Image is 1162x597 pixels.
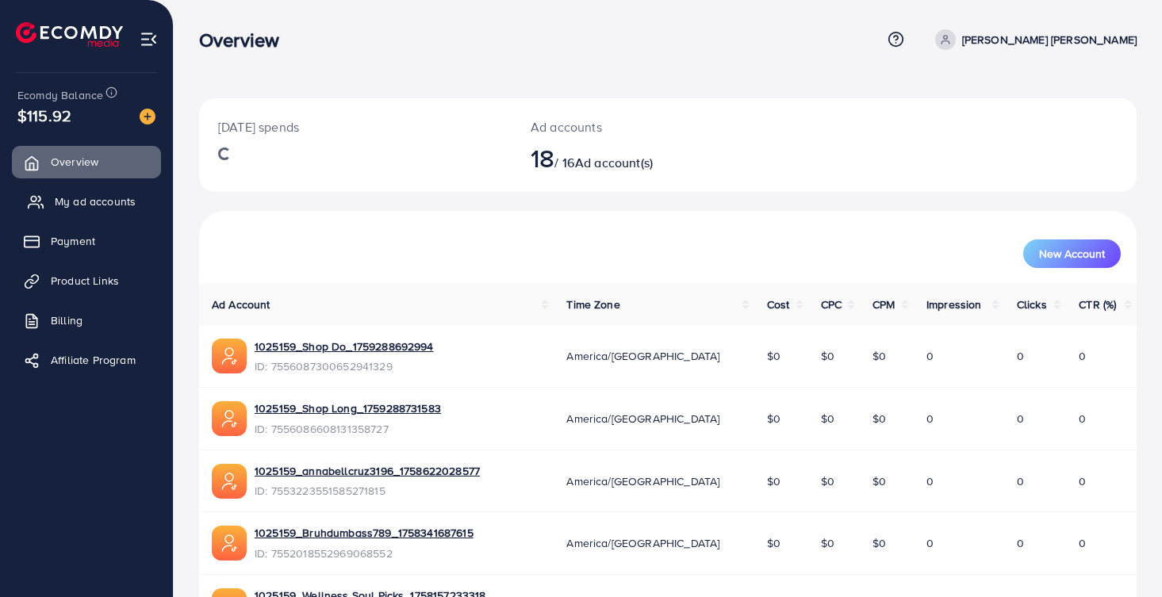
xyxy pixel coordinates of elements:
span: 0 [926,348,934,364]
span: $0 [821,473,834,489]
span: 0 [926,473,934,489]
span: Time Zone [566,297,619,312]
span: 0 [1017,411,1024,427]
span: Clicks [1017,297,1047,312]
span: Payment [51,233,95,249]
span: Cost [767,297,790,312]
span: 0 [1017,535,1024,551]
span: America/[GEOGRAPHIC_DATA] [566,411,719,427]
span: $0 [821,411,834,427]
span: 0 [1079,535,1086,551]
a: 1025159_Shop Long_1759288731583 [255,400,441,416]
span: America/[GEOGRAPHIC_DATA] [566,348,719,364]
span: America/[GEOGRAPHIC_DATA] [566,535,719,551]
img: menu [140,30,158,48]
p: Ad accounts [531,117,727,136]
button: New Account [1023,239,1121,268]
span: 0 [1079,411,1086,427]
a: 1025159_annabellcruz3196_1758622028577 [255,463,480,479]
a: Affiliate Program [12,344,161,376]
span: CPM [872,297,895,312]
span: $0 [872,473,886,489]
span: $0 [872,348,886,364]
span: Overview [51,154,98,170]
span: $0 [767,473,780,489]
span: 0 [926,535,934,551]
span: 0 [1079,348,1086,364]
span: $0 [821,348,834,364]
span: ID: 7556087300652941329 [255,358,434,374]
img: image [140,109,155,124]
p: [PERSON_NAME] [PERSON_NAME] [962,30,1137,49]
a: 1025159_Shop Do_1759288692994 [255,339,434,354]
img: ic-ads-acc.e4c84228.svg [212,526,247,561]
span: $0 [767,411,780,427]
span: 0 [1017,348,1024,364]
span: CTR (%) [1079,297,1116,312]
a: My ad accounts [12,186,161,217]
a: 1025159_Bruhdumbass789_1758341687615 [255,525,474,541]
h2: / 16 [531,143,727,173]
span: My ad accounts [55,193,136,209]
h3: Overview [199,29,292,52]
a: Overview [12,146,161,178]
span: CPC [821,297,842,312]
span: Ecomdy Balance [17,87,103,103]
span: $0 [767,348,780,364]
span: Ad Account [212,297,270,312]
img: ic-ads-acc.e4c84228.svg [212,464,247,499]
span: 0 [1079,473,1086,489]
span: Affiliate Program [51,352,136,368]
span: ID: 7556086608131358727 [255,421,441,437]
img: ic-ads-acc.e4c84228.svg [212,401,247,436]
a: Payment [12,225,161,257]
span: 0 [926,411,934,427]
p: [DATE] spends [218,117,493,136]
span: ID: 7553223551585271815 [255,483,480,499]
span: $115.92 [17,104,71,127]
span: ID: 7552018552969068552 [255,545,474,561]
img: logo [16,22,123,47]
span: Product Links [51,273,119,289]
span: $0 [767,535,780,551]
span: Impression [926,297,982,312]
span: Ad account(s) [575,154,653,171]
span: 18 [531,140,554,176]
a: [PERSON_NAME] [PERSON_NAME] [929,29,1137,50]
a: Product Links [12,265,161,297]
span: America/[GEOGRAPHIC_DATA] [566,473,719,489]
span: $0 [872,535,886,551]
span: $0 [872,411,886,427]
span: Billing [51,312,82,328]
span: New Account [1039,248,1105,259]
span: 0 [1017,473,1024,489]
span: $0 [821,535,834,551]
a: Billing [12,304,161,336]
img: ic-ads-acc.e4c84228.svg [212,339,247,373]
